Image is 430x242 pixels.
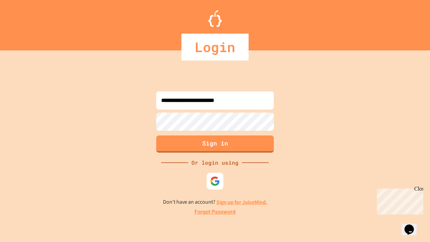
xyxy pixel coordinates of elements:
iframe: chat widget [402,215,423,235]
div: Login [181,34,249,61]
img: Logo.svg [208,10,222,27]
div: Or login using [188,159,242,167]
p: Don't have an account? [163,198,267,206]
button: Sign in [156,135,274,153]
iframe: chat widget [374,186,423,214]
a: Forgot Password [195,208,235,216]
a: Sign up for JuiceMind. [216,199,267,206]
div: Chat with us now!Close [3,3,46,43]
img: google-icon.svg [210,176,220,186]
